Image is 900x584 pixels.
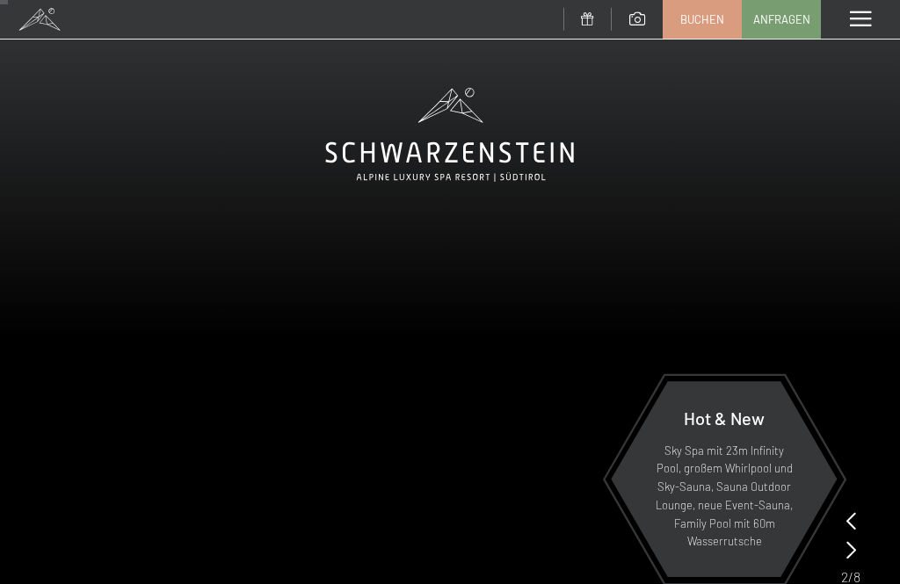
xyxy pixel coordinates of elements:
a: Hot & New Sky Spa mit 23m Infinity Pool, großem Whirlpool und Sky-Sauna, Sauna Outdoor Lounge, ne... [610,380,838,578]
span: Buchen [680,11,724,27]
span: Hot & New [684,407,765,429]
p: Sky Spa mit 23m Infinity Pool, großem Whirlpool und Sky-Sauna, Sauna Outdoor Lounge, neue Event-S... [654,442,795,552]
span: Anfragen [753,11,810,27]
a: Buchen [664,1,741,38]
a: Anfragen [743,1,820,38]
